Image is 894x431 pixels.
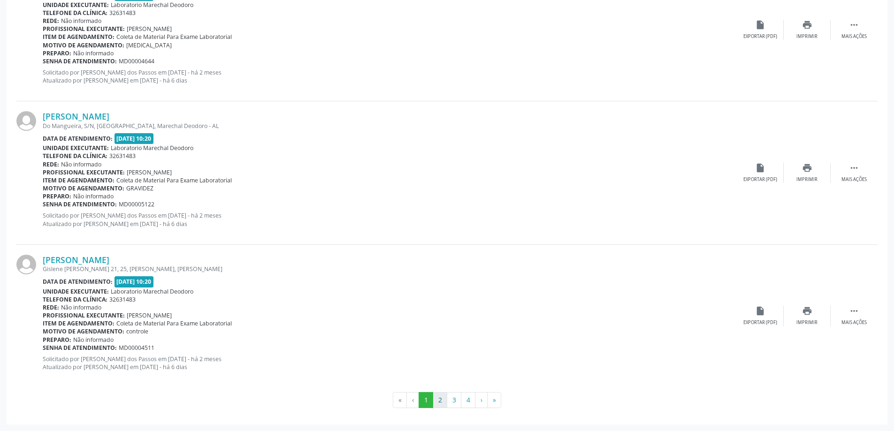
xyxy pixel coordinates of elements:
div: Imprimir [796,176,818,183]
i: insert_drive_file [755,163,765,173]
span: Não informado [73,192,114,200]
b: Motivo de agendamento: [43,327,124,335]
div: Imprimir [796,33,818,40]
span: [MEDICAL_DATA] [126,41,172,49]
div: Do Mangueira, S/N, [GEOGRAPHIC_DATA], Marechal Deodoro - AL [43,122,737,130]
span: GRAVIDEZ [126,184,153,192]
div: Mais ações [841,176,867,183]
span: Laboratorio Marechal Deodoro [111,1,193,9]
span: [DATE] 10:20 [115,276,154,287]
b: Profissional executante: [43,311,125,319]
b: Motivo de agendamento: [43,184,124,192]
div: Mais ações [841,319,867,326]
span: [PERSON_NAME] [127,25,172,33]
button: Go to page 2 [433,392,447,408]
button: Go to last page [487,392,501,408]
b: Rede: [43,303,59,311]
span: 32631483 [109,295,136,303]
span: Não informado [73,336,114,344]
i:  [849,163,859,173]
div: Gislene [PERSON_NAME] 21, 25, [PERSON_NAME], [PERSON_NAME] [43,265,737,273]
span: controle [126,327,148,335]
p: Solicitado por [PERSON_NAME] dos Passos em [DATE] - há 2 meses Atualizado por [PERSON_NAME] em [D... [43,212,737,227]
b: Profissional executante: [43,168,125,176]
span: Laboratorio Marechal Deodoro [111,287,193,295]
i: print [802,306,812,316]
span: Não informado [61,160,101,168]
ul: Pagination [16,392,878,408]
b: Telefone da clínica: [43,295,107,303]
span: [DATE] 10:20 [115,133,154,144]
span: [PERSON_NAME] [127,311,172,319]
i: insert_drive_file [755,306,765,316]
button: Go to page 3 [447,392,461,408]
div: Exportar (PDF) [743,176,777,183]
b: Item de agendamento: [43,319,115,327]
span: MD00005122 [119,200,154,208]
b: Item de agendamento: [43,176,115,184]
span: MD00004511 [119,344,154,352]
b: Preparo: [43,49,71,57]
b: Item de agendamento: [43,33,115,41]
span: MD00004644 [119,57,154,65]
b: Data de atendimento: [43,278,113,286]
button: Go to next page [475,392,488,408]
span: [PERSON_NAME] [127,168,172,176]
span: 32631483 [109,9,136,17]
span: Coleta de Material Para Exame Laboratorial [116,319,232,327]
b: Preparo: [43,336,71,344]
i: insert_drive_file [755,20,765,30]
i: print [802,163,812,173]
span: Não informado [73,49,114,57]
i:  [849,306,859,316]
div: Mais ações [841,33,867,40]
b: Senha de atendimento: [43,57,117,65]
p: Solicitado por [PERSON_NAME] dos Passos em [DATE] - há 2 meses Atualizado por [PERSON_NAME] em [D... [43,355,737,371]
span: 32631483 [109,152,136,160]
b: Unidade executante: [43,144,109,152]
div: Exportar (PDF) [743,33,777,40]
button: Go to page 1 [419,392,433,408]
i:  [849,20,859,30]
span: Laboratorio Marechal Deodoro [111,144,193,152]
span: Coleta de Material Para Exame Laboratorial [116,33,232,41]
span: Coleta de Material Para Exame Laboratorial [116,176,232,184]
p: Solicitado por [PERSON_NAME] dos Passos em [DATE] - há 2 meses Atualizado por [PERSON_NAME] em [D... [43,68,737,84]
a: [PERSON_NAME] [43,255,109,265]
img: img [16,111,36,131]
div: Imprimir [796,319,818,326]
i: print [802,20,812,30]
b: Motivo de agendamento: [43,41,124,49]
b: Preparo: [43,192,71,200]
div: Exportar (PDF) [743,319,777,326]
b: Rede: [43,17,59,25]
span: Não informado [61,17,101,25]
img: img [16,255,36,274]
b: Senha de atendimento: [43,344,117,352]
b: Rede: [43,160,59,168]
span: Não informado [61,303,101,311]
b: Data de atendimento: [43,135,113,143]
b: Telefone da clínica: [43,9,107,17]
button: Go to page 4 [461,392,475,408]
b: Senha de atendimento: [43,200,117,208]
a: [PERSON_NAME] [43,111,109,121]
b: Unidade executante: [43,1,109,9]
b: Telefone da clínica: [43,152,107,160]
b: Profissional executante: [43,25,125,33]
b: Unidade executante: [43,287,109,295]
